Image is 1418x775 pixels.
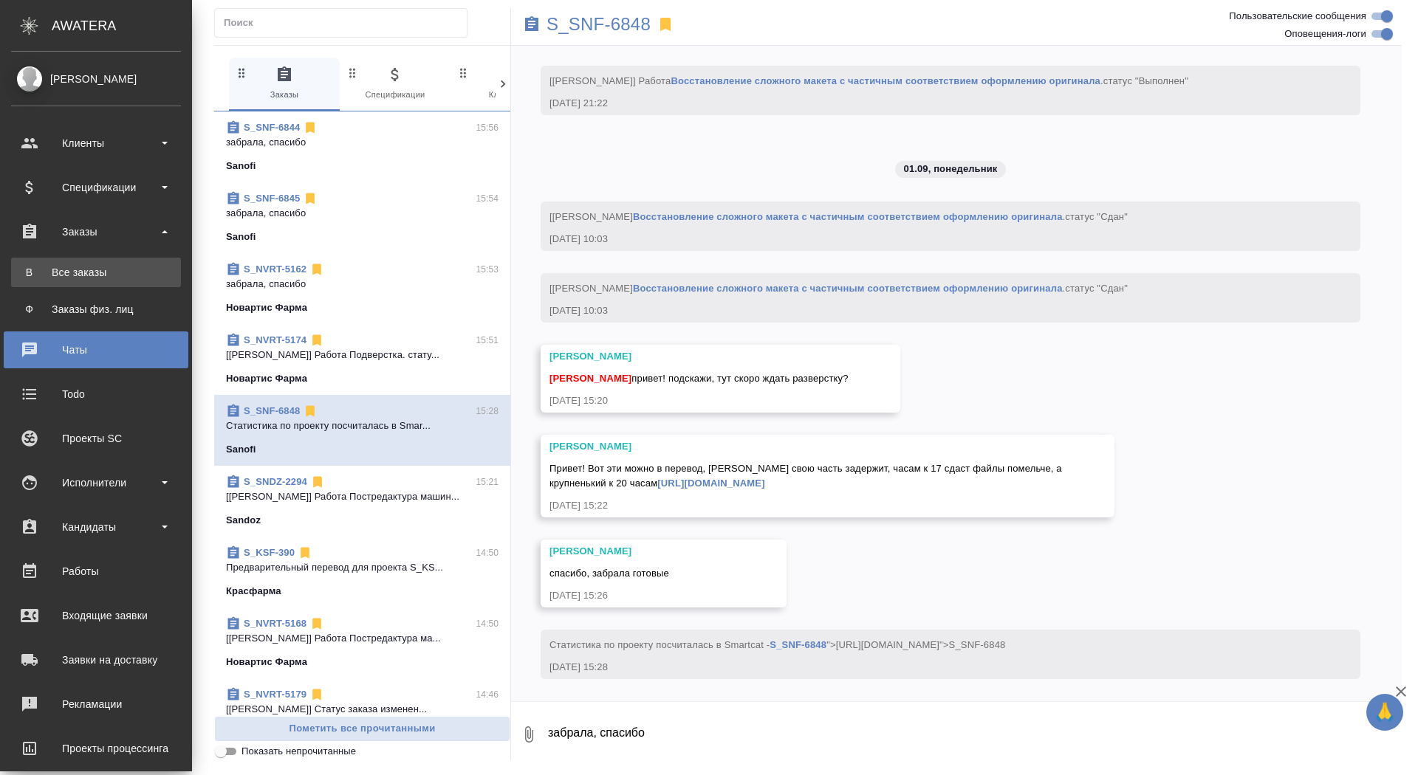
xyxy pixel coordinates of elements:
p: Новартис Фарма [226,300,307,315]
svg: Зажми и перетащи, чтобы поменять порядок вкладок [346,66,360,80]
div: Спецификации [11,176,181,199]
a: Чаты [4,331,188,368]
p: забрала, спасибо [226,206,499,221]
p: [[PERSON_NAME]] Работа Постредактура машин... [226,489,499,504]
p: Новартис Фарма [226,371,307,386]
a: Рекламации [4,686,188,723]
svg: Отписаться [303,404,318,418]
a: S_KSF-390 [244,547,295,558]
p: Красфарма [226,584,281,599]
span: Cтатистика по проекту посчиталась в Smartcat - ">[URL][DOMAIN_NAME]">S_SNF-6848 [549,639,1005,650]
span: Привет! Вот эти можно в перевод, [PERSON_NAME] свою часть задержит, часам к 17 сдаст файлы помель... [549,463,1065,489]
div: S_SNF-684815:28Cтатистика по проекту посчиталась в Smar...Sanofi [214,395,510,466]
span: [[PERSON_NAME]] Работа . [549,75,1188,86]
div: S_NVRT-517914:46[[PERSON_NAME]] Статус заказа изменен...Новартис Фарма [214,678,510,749]
svg: Отписаться [310,475,325,489]
span: спасибо, забрала готовые [549,568,669,579]
a: Работы [4,553,188,590]
svg: Отписаться [303,191,318,206]
span: статус "Сдан" [1065,211,1128,222]
svg: Отписаться [309,616,324,631]
p: 14:46 [476,687,499,702]
a: Заявки на доставку [4,641,188,678]
p: 15:54 [476,191,499,206]
p: Cтатистика по проекту посчиталась в Smar... [226,418,499,433]
div: S_KSF-39014:50Предварительный перевод для проекта S_KS...Красфарма [214,537,510,607]
p: Новартис Фарма [226,655,307,669]
a: Проекты процессинга [4,730,188,767]
span: Клиенты [456,66,555,102]
p: [[PERSON_NAME]] Работа Постредактура ма... [226,631,499,646]
div: S_NVRT-517415:51[[PERSON_NAME]] Работа Подверстка. стату...Новартис Фарма [214,324,510,395]
div: Заказы [11,221,181,243]
p: [[PERSON_NAME]] Работа Подверстка. стату... [226,348,499,362]
div: [PERSON_NAME] [549,349,849,364]
a: S_SNF-6848 [244,405,300,416]
div: Исполнители [11,472,181,494]
p: забрала, спасибо [226,277,499,292]
svg: Отписаться [309,333,324,348]
span: Оповещения-логи [1284,27,1366,41]
div: Рекламации [11,693,181,715]
a: S_SNF-6844 [244,122,300,133]
div: [DATE] 15:26 [549,588,735,603]
p: 14:50 [476,545,499,560]
div: Кандидаты [11,516,181,538]
svg: Зажми и перетащи, чтобы поменять порядок вкладок [235,66,249,80]
div: [DATE] 15:28 [549,660,1309,675]
div: AWATERA [52,11,192,41]
div: Все заказы [18,265,174,280]
span: Показать непрочитанные [242,744,356,759]
a: S_SNDZ-2294 [244,476,307,487]
button: 🙏 [1366,694,1403,731]
a: Todo [4,376,188,413]
svg: Отписаться [309,262,324,277]
div: S_NVRT-516215:53забрала, спасибоНовартис Фарма [214,253,510,324]
a: [URL][DOMAIN_NAME] [657,478,764,489]
div: Проекты SC [11,427,181,449]
div: Работы [11,560,181,582]
svg: Отписаться [309,687,324,702]
p: 15:56 [476,120,499,135]
p: забрала, спасибо [226,135,499,150]
div: [PERSON_NAME] [11,71,181,87]
div: S_NVRT-516814:50[[PERSON_NAME]] Работа Постредактура ма...Новартис Фарма [214,607,510,678]
p: Предварительный перевод для проекта S_KS... [226,560,499,575]
a: Восстановление сложного макета с частичным соответствием оформлению оригинала [633,211,1063,222]
p: Sanofi [226,159,256,173]
div: Проекты процессинга [11,737,181,759]
div: [DATE] 21:22 [549,96,1309,111]
a: ВВсе заказы [11,258,181,287]
input: Поиск [224,13,467,33]
div: Входящие заявки [11,604,181,627]
a: Входящие заявки [4,597,188,634]
button: Пометить все прочитанными [214,716,510,742]
div: [PERSON_NAME] [549,439,1063,454]
span: статус "Выполнен" [1103,75,1188,86]
div: [DATE] 10:03 [549,303,1309,318]
span: Спецификации [346,66,445,102]
p: Sanofi [226,230,256,244]
p: 15:53 [476,262,499,277]
div: S_SNF-684415:56забрала, спасибоSanofi [214,111,510,182]
p: 01.09, понедельник [904,162,998,176]
div: Заказы физ. лиц [18,302,174,317]
a: S_SNF-6848 [770,639,826,650]
a: Восстановление сложного макета с частичным соответствием оформлению оригинала [671,75,1100,86]
a: S_NVRT-5168 [244,618,306,629]
div: Заявки на доставку [11,649,181,671]
a: Проекты SC [4,420,188,457]
div: Клиенты [11,132,181,154]
div: [DATE] 10:03 [549,232,1309,247]
div: Todo [11,383,181,405]
span: Пометить все прочитанными [222,720,502,737]
div: [PERSON_NAME] [549,544,735,559]
div: [DATE] 15:20 [549,393,849,408]
p: [[PERSON_NAME]] Статус заказа изменен... [226,702,499,717]
span: [[PERSON_NAME] . [549,211,1128,222]
span: Заказы [235,66,334,102]
div: Чаты [11,339,181,361]
a: S_SNF-6848 [547,17,651,32]
svg: Отписаться [303,120,318,135]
